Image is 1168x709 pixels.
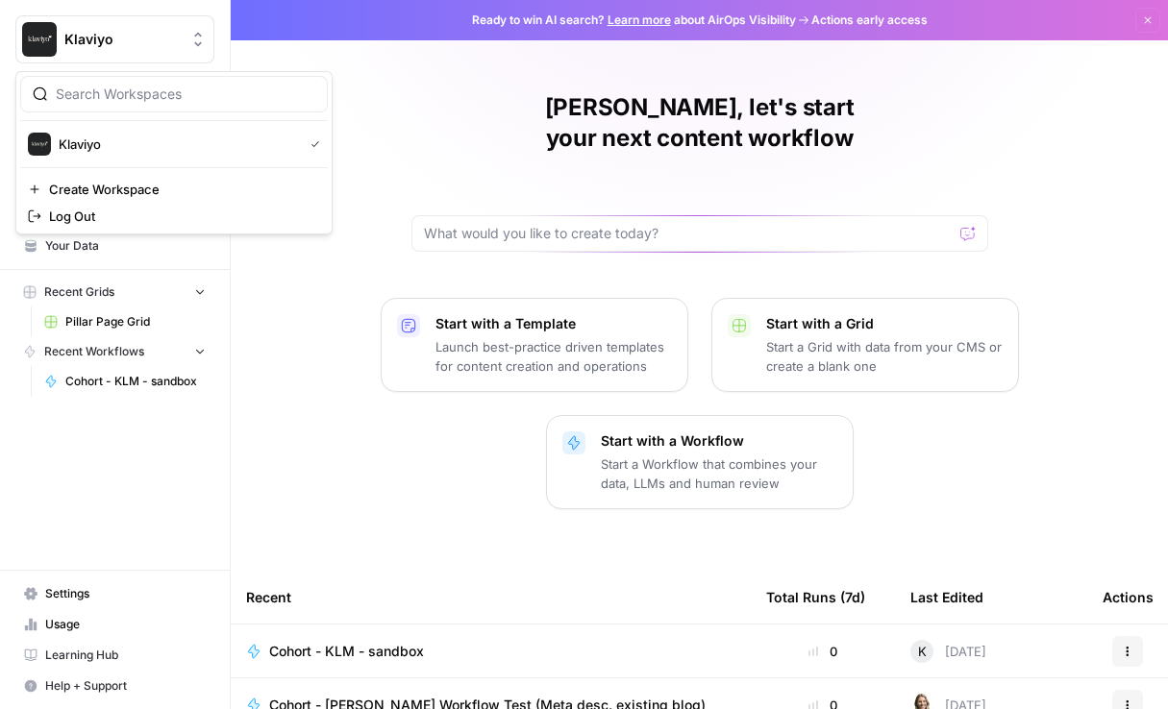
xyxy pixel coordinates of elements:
button: Start with a GridStart a Grid with data from your CMS or create a blank one [711,298,1019,392]
input: What would you like to create today? [424,224,953,243]
a: Settings [15,578,214,609]
p: Start with a Template [435,314,672,333]
div: Actions [1103,571,1154,623]
div: Recent [246,571,735,623]
span: K [918,642,927,661]
a: Cohort - KLM - sandbox [246,642,735,661]
span: Usage [45,616,206,633]
span: Klaviyo [64,30,181,49]
span: Log Out [49,207,312,226]
input: Search Workspaces [56,85,315,104]
div: Total Runs (7d) [766,571,865,623]
span: Pillar Page Grid [65,313,206,330]
span: Recent Workflows [44,343,144,360]
a: Learning Hub [15,640,214,671]
span: Ready to win AI search? about AirOps Visibility [472,12,796,29]
span: Actions early access [811,12,928,29]
span: Klaviyo [59,134,295,154]
h1: [PERSON_NAME], let's start your next content workflow [411,92,988,154]
button: Recent Grids [15,278,214,306]
a: Your Data [15,231,214,261]
span: Cohort - KLM - sandbox [65,373,206,390]
button: Workspace: Klaviyo [15,15,214,63]
span: Cohort - KLM - sandbox [269,642,424,661]
span: Learning Hub [45,647,206,664]
a: Usage [15,609,214,640]
img: Klaviyo Logo [28,133,51,156]
a: Pillar Page Grid [36,306,214,337]
span: Help + Support [45,677,206,695]
img: Klaviyo Logo [22,22,57,57]
button: Start with a TemplateLaunch best-practice driven templates for content creation and operations [381,298,688,392]
div: Last Edited [910,571,983,623]
p: Launch best-practice driven templates for content creation and operations [435,337,672,376]
a: Log Out [20,203,328,230]
button: Start with a WorkflowStart a Workflow that combines your data, LLMs and human review [546,415,854,509]
span: Create Workspace [49,180,312,199]
button: Help + Support [15,671,214,701]
span: Settings [45,585,206,602]
a: Cohort - KLM - sandbox [36,366,214,397]
p: Start a Workflow that combines your data, LLMs and human review [601,454,837,493]
span: Your Data [45,237,206,255]
div: [DATE] [910,640,986,663]
span: Recent Grids [44,283,114,301]
a: Learn more [608,12,671,27]
div: 0 [766,642,880,661]
p: Start with a Grid [766,314,1003,333]
p: Start with a Workflow [601,431,837,451]
p: Start a Grid with data from your CMS or create a blank one [766,337,1003,376]
a: Create Workspace [20,176,328,203]
div: Workspace: Klaviyo [15,71,333,234]
button: Recent Workflows [15,337,214,366]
